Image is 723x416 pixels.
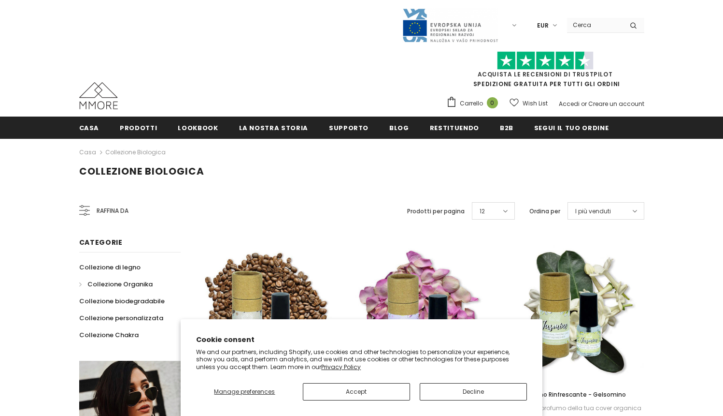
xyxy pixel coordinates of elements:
[196,383,293,401] button: Manage preferences
[523,99,548,108] span: Wish List
[79,259,141,276] a: Collezione di legno
[500,123,513,133] span: B2B
[329,117,369,138] a: supporto
[559,100,580,108] a: Accedi
[79,293,165,310] a: Collezione biodegradabile
[321,363,361,371] a: Privacy Policy
[105,148,166,156] a: Collezione biologica
[214,387,275,396] span: Manage preferences
[389,123,409,133] span: Blog
[79,117,99,138] a: Casa
[522,390,626,399] span: Profumo Rinfrescante - Gelsomino
[581,100,587,108] span: or
[588,100,644,108] a: Creare un account
[567,18,623,32] input: Search Site
[87,280,153,289] span: Collezione Organika
[178,123,218,133] span: Lookbook
[504,389,644,400] a: Profumo Rinfrescante - Gelsomino
[446,56,644,88] span: SPEDIZIONE GRATUITA PER TUTTI GLI ORDINI
[79,327,139,343] a: Collezione Chakra
[480,207,485,216] span: 12
[79,330,139,340] span: Collezione Chakra
[79,297,165,306] span: Collezione biodegradabile
[97,206,128,216] span: Raffina da
[402,21,498,29] a: Javni Razpis
[196,335,527,345] h2: Cookie consent
[460,99,483,108] span: Carrello
[430,117,479,138] a: Restituendo
[79,164,204,178] span: Collezione biologica
[534,117,609,138] a: Segui il tuo ordine
[79,123,99,133] span: Casa
[529,207,560,216] label: Ordina per
[487,97,498,108] span: 0
[430,123,479,133] span: Restituendo
[534,123,609,133] span: Segui il tuo ordine
[537,21,549,30] span: EUR
[420,383,527,401] button: Decline
[120,123,157,133] span: Prodotti
[79,263,141,272] span: Collezione di legno
[500,117,513,138] a: B2B
[178,117,218,138] a: Lookbook
[510,95,548,112] a: Wish List
[497,51,594,70] img: Fidati di Pilot Stars
[303,383,410,401] button: Accept
[79,82,118,109] img: Casi MMORE
[79,238,123,247] span: Categorie
[402,8,498,43] img: Javni Razpis
[239,123,308,133] span: La nostra storia
[575,207,611,216] span: I più venduti
[329,123,369,133] span: supporto
[239,117,308,138] a: La nostra storia
[120,117,157,138] a: Prodotti
[389,117,409,138] a: Blog
[79,313,163,323] span: Collezione personalizzata
[196,348,527,371] p: We and our partners, including Shopify, use cookies and other technologies to personalize your ex...
[407,207,465,216] label: Prodotti per pagina
[79,310,163,327] a: Collezione personalizzata
[79,147,96,158] a: Casa
[478,70,613,78] a: Acquista le recensioni di TrustPilot
[79,276,153,293] a: Collezione Organika
[446,96,503,111] a: Carrello 0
